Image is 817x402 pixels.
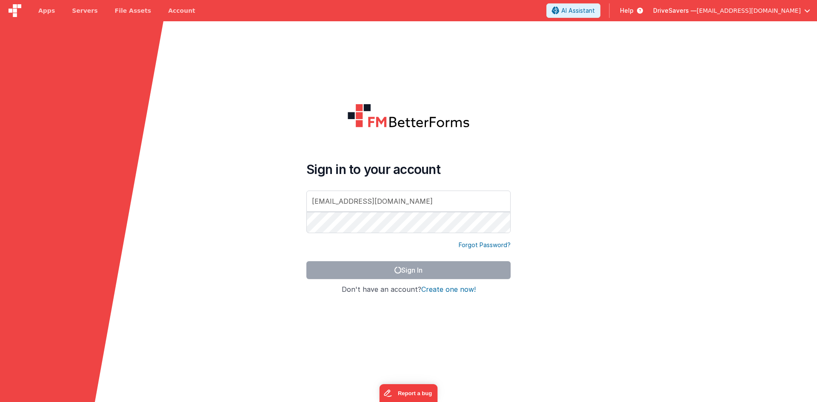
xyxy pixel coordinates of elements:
button: Create one now! [421,286,476,294]
iframe: Marker.io feedback button [380,384,438,402]
span: Help [620,6,634,15]
button: Sign In [306,261,511,279]
span: Apps [38,6,55,15]
span: File Assets [115,6,151,15]
h4: Sign in to your account [306,162,511,177]
button: AI Assistant [546,3,600,18]
input: Email Address [306,191,511,212]
span: AI Assistant [561,6,595,15]
button: DriveSavers — [EMAIL_ADDRESS][DOMAIN_NAME] [653,6,810,15]
span: Servers [72,6,97,15]
a: Forgot Password? [459,241,511,249]
h4: Don't have an account? [306,286,511,294]
span: DriveSavers — [653,6,697,15]
span: [EMAIL_ADDRESS][DOMAIN_NAME] [697,6,801,15]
